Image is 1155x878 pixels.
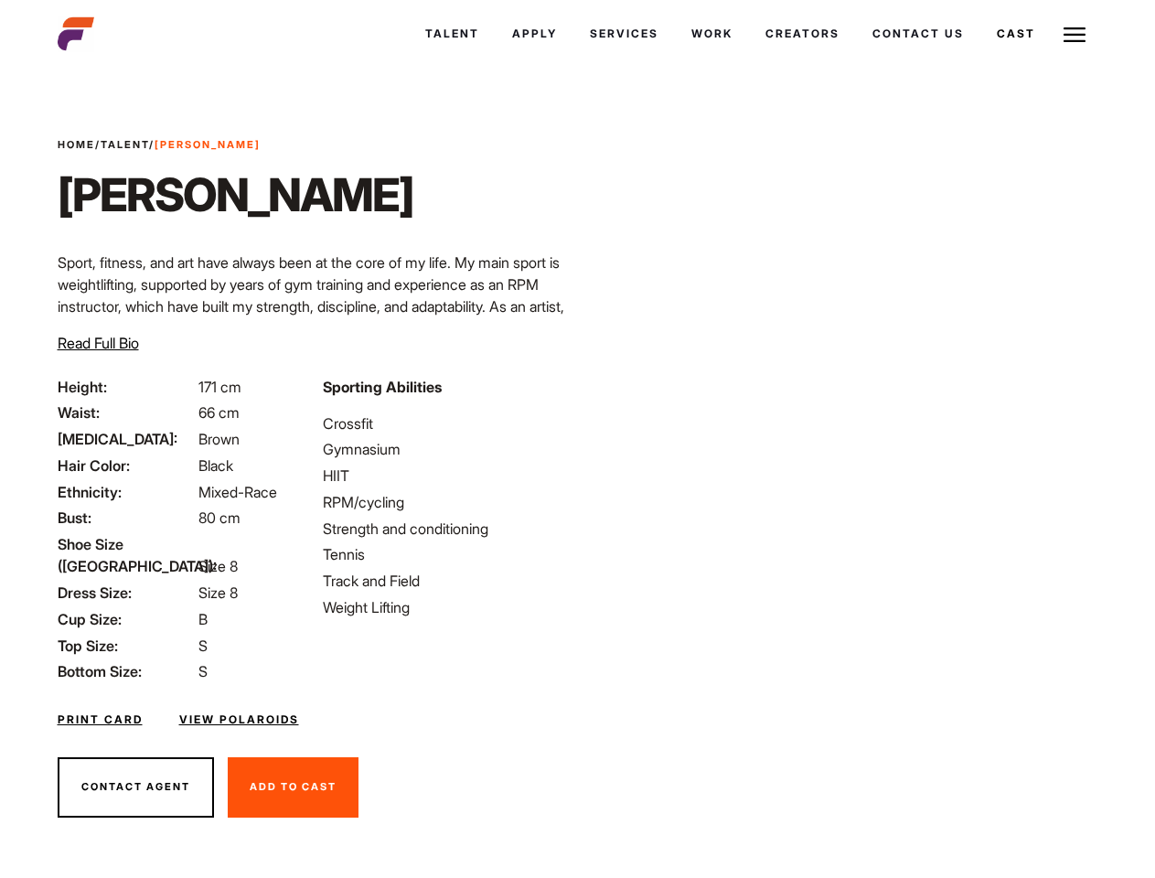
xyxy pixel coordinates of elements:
span: 171 cm [198,378,241,396]
span: B [198,610,208,628]
li: Gymnasium [323,438,566,460]
a: Print Card [58,712,143,728]
span: S [198,637,208,655]
span: Black [198,456,233,475]
button: Contact Agent [58,757,214,818]
span: Size 8 [198,584,238,602]
span: Top Size: [58,635,195,657]
span: Bust: [58,507,195,529]
li: Track and Field [323,570,566,592]
span: [MEDICAL_DATA]: [58,428,195,450]
a: Home [58,138,95,151]
a: Creators [749,9,856,59]
a: Cast [980,9,1052,59]
span: Dress Size: [58,582,195,604]
a: Work [675,9,749,59]
span: Hair Color: [58,455,195,476]
li: HIIT [323,465,566,487]
a: Contact Us [856,9,980,59]
a: View Polaroids [179,712,299,728]
span: Bottom Size: [58,660,195,682]
button: Add To Cast [228,757,358,818]
button: Read Full Bio [58,332,139,354]
span: 66 cm [198,403,240,422]
a: Talent [409,9,496,59]
li: Weight Lifting [323,596,566,618]
li: RPM/cycling [323,491,566,513]
span: Brown [198,430,240,448]
a: Apply [496,9,573,59]
strong: Sporting Abilities [323,378,442,396]
p: Sport, fitness, and art have always been at the core of my life. My main sport is weightlifting, ... [58,252,567,361]
span: S [198,662,208,680]
span: Add To Cast [250,780,337,793]
strong: [PERSON_NAME] [155,138,261,151]
li: Crossfit [323,412,566,434]
span: Waist: [58,402,195,423]
li: Tennis [323,543,566,565]
span: Mixed-Race [198,483,277,501]
a: Services [573,9,675,59]
a: Talent [101,138,149,151]
li: Strength and conditioning [323,518,566,540]
span: Ethnicity: [58,481,195,503]
span: 80 cm [198,509,241,527]
span: Height: [58,376,195,398]
span: Shoe Size ([GEOGRAPHIC_DATA]): [58,533,195,577]
span: Cup Size: [58,608,195,630]
h1: [PERSON_NAME] [58,167,413,222]
img: cropped-aefm-brand-fav-22-square.png [58,16,94,52]
span: Size 8 [198,557,238,575]
span: / / [58,137,261,153]
img: Burger icon [1064,24,1085,46]
span: Read Full Bio [58,334,139,352]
